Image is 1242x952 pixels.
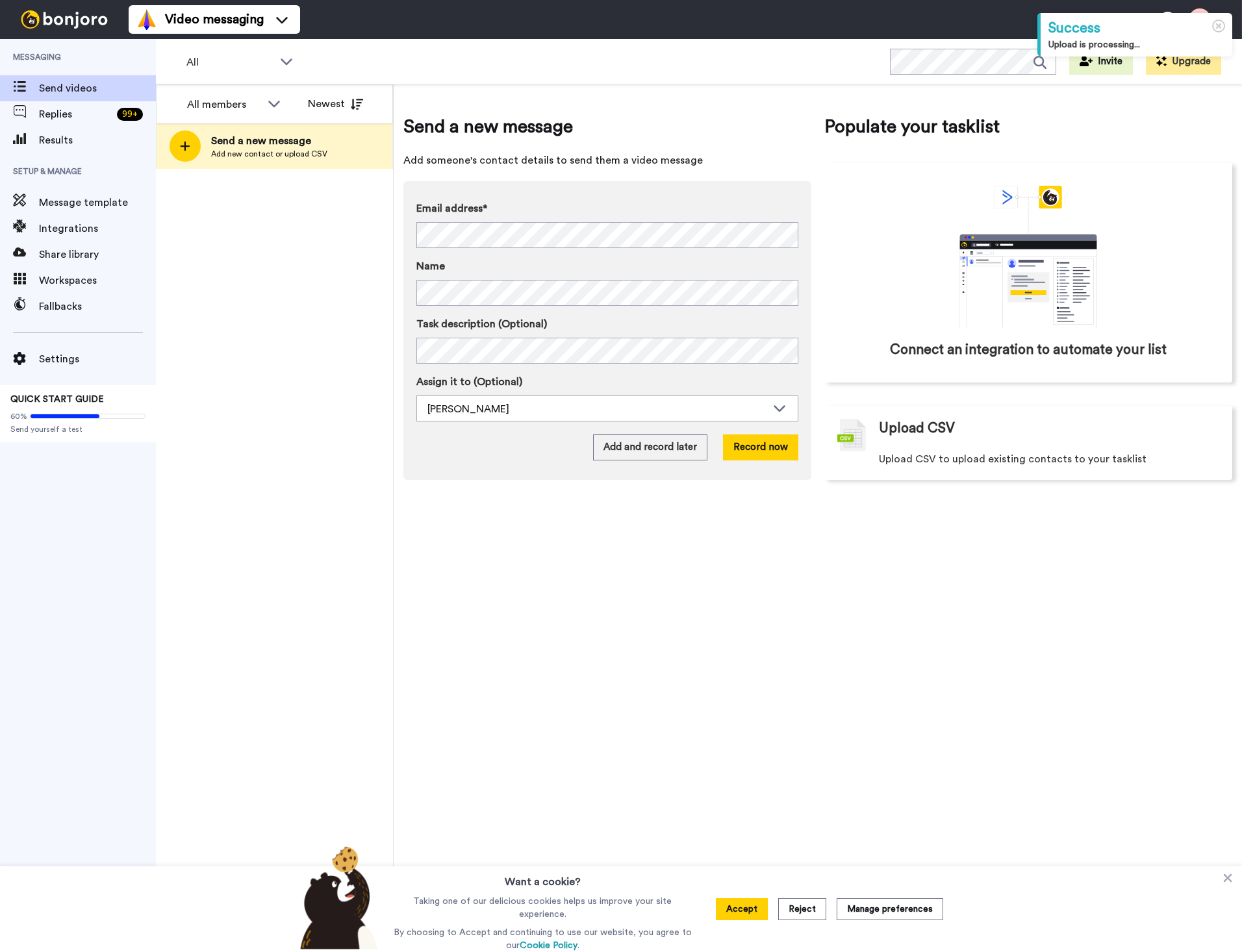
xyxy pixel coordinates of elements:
span: Send a new message [211,133,327,149]
span: 60% [10,411,27,421]
div: Success [1048,18,1224,38]
span: QUICK START GUIDE [10,395,104,404]
button: Reject [778,898,826,920]
span: Replies [39,106,112,122]
img: vm-color.svg [136,9,157,30]
button: Record now [723,434,798,460]
h3: Want a cookie? [505,866,581,890]
span: Upload CSV [879,419,955,438]
div: Upload is processing... [1048,38,1224,51]
span: Share library [39,247,156,262]
div: [PERSON_NAME] [427,401,767,417]
span: Name [416,258,445,274]
span: Add new contact or upload CSV [211,149,327,159]
div: All members [187,97,261,112]
span: Upload CSV to upload existing contacts to your tasklist [879,451,1147,467]
button: Add and record later [593,434,707,460]
img: csv-grey.png [837,419,866,451]
p: By choosing to Accept and continuing to use our website, you agree to our . [390,926,695,952]
span: Settings [39,351,156,367]
span: All [186,55,273,70]
span: Connect an integration to automate your list [890,340,1167,360]
button: Manage preferences [837,898,943,920]
span: Send a new message [403,114,811,140]
span: Add someone's contact details to send them a video message [403,153,811,168]
div: 99 + [117,108,143,121]
span: Workspaces [39,273,156,288]
span: Send videos [39,81,156,96]
img: bear-with-cookie.png [288,846,385,949]
a: Cookie Policy [520,941,577,950]
span: Results [39,132,156,148]
button: Invite [1069,49,1133,75]
span: Integrations [39,221,156,236]
label: Assign it to (Optional) [416,374,798,390]
label: Task description (Optional) [416,316,798,332]
span: Fallbacks [39,299,156,314]
button: Upgrade [1146,49,1221,75]
span: Send yourself a test [10,424,146,434]
img: bj-logo-header-white.svg [16,10,113,29]
button: Accept [716,898,768,920]
span: Video messaging [165,10,264,29]
button: Newest [298,91,373,117]
p: Taking one of our delicious cookies helps us improve your site experience. [390,895,695,921]
label: Email address* [416,201,798,216]
span: Populate your tasklist [824,114,1232,140]
span: Message template [39,195,156,210]
div: animation [931,186,1126,327]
